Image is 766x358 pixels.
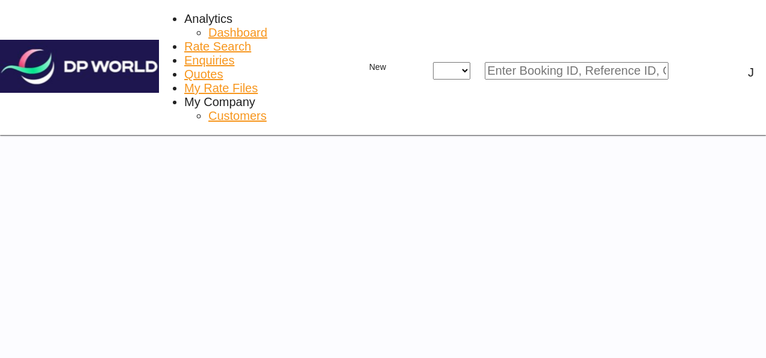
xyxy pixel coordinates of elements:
[184,12,232,25] span: Analytics
[184,95,255,109] div: My Company
[470,64,485,78] md-icon: icon-chevron-down
[184,81,258,95] a: My Rate Files
[419,62,433,80] span: icon-close
[208,26,267,40] a: Dashboard
[485,62,668,80] input: Enter Booking ID, Reference ID, Order ID
[668,62,683,80] span: icon-magnify
[709,64,724,80] span: Help
[184,68,223,81] a: Quotes
[683,64,697,78] div: icon-magnify
[184,12,232,26] div: Analytics
[748,66,754,80] div: J
[419,63,433,77] md-icon: icon-close
[208,109,267,122] span: Customers
[349,55,406,80] button: icon-plus 400-fgNewicon-chevron-down
[355,60,369,75] md-icon: icon-plus 400-fg
[184,54,234,68] a: Enquiries
[386,60,400,75] md-icon: icon-chevron-down
[208,26,267,39] span: Dashboard
[668,64,683,78] md-icon: icon-magnify
[208,109,267,123] a: Customers
[184,95,255,108] span: My Company
[184,40,251,54] a: Rate Search
[355,62,400,72] span: New
[184,40,251,53] span: Rate Search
